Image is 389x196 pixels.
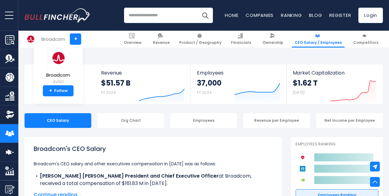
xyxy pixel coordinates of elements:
[46,79,70,85] small: AVGO
[299,165,307,173] img: Applied Materials competitors logo
[243,113,310,128] div: Revenue per Employee
[41,36,65,43] div: Broadcom
[179,40,221,45] span: Product / Geography
[49,88,52,94] strong: +
[228,31,254,48] a: Financials
[329,12,351,18] a: Register
[292,31,345,48] a: CEO Salary / Employees
[34,144,273,153] h1: Broadcom's CEO Salary
[353,40,378,45] span: Competitors
[121,31,144,48] a: Overview
[293,70,376,76] span: Market Capitalization
[191,64,286,104] a: Employees 37,000 FY 2024
[124,40,142,45] span: Overview
[197,90,212,95] small: FY 2024
[70,33,81,45] a: +
[43,85,74,96] a: +Follow
[299,176,307,184] img: NVIDIA Corporation competitors logo
[246,12,274,18] a: Companies
[97,113,164,128] div: Org Chart
[40,172,219,179] b: [PERSON_NAME] [PERSON_NAME] President and Chief Executive Officer
[293,78,318,88] strong: $1.62 T
[46,73,70,78] span: Broadcom
[197,78,221,88] strong: 37,000
[295,40,342,45] span: CEO Salary / Employees
[309,12,322,18] a: Blog
[101,90,116,95] small: FY 2024
[197,70,280,76] span: Employees
[95,64,191,104] a: Revenue $51.57 B FY 2024
[46,47,70,86] a: Broadcom AVGO
[198,8,213,23] button: Search
[281,12,302,18] a: Ranking
[350,31,381,48] a: Competitors
[25,33,36,45] img: AVGO logo
[25,113,91,128] div: CEO Salary
[299,153,307,161] img: Broadcom competitors logo
[358,8,383,23] a: Login
[5,110,14,119] img: Ownership
[25,8,90,22] a: Go to homepage
[25,8,91,22] img: Bullfincher logo
[101,78,130,88] strong: $51.57 B
[101,70,185,76] span: Revenue
[176,31,224,48] a: Product / Geography
[262,40,283,45] span: Ownership
[170,113,237,128] div: Employees
[150,31,172,48] a: Revenue
[287,64,382,104] a: Market Capitalization $1.62 T [DATE]
[231,40,251,45] span: Financials
[296,142,378,147] p: Employees Ranking
[34,172,273,187] li: at Broadcom, received a total compensation of $161.83 M in [DATE].
[316,113,383,128] div: Net Income per Employee
[260,31,286,48] a: Ownership
[225,12,238,18] a: Home
[153,40,170,45] span: Revenue
[34,160,273,167] p: Broadcom's CEO salary and other executives compensation in [DATE] was as follows:
[47,48,69,68] img: AVGO logo
[293,90,304,95] small: [DATE]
